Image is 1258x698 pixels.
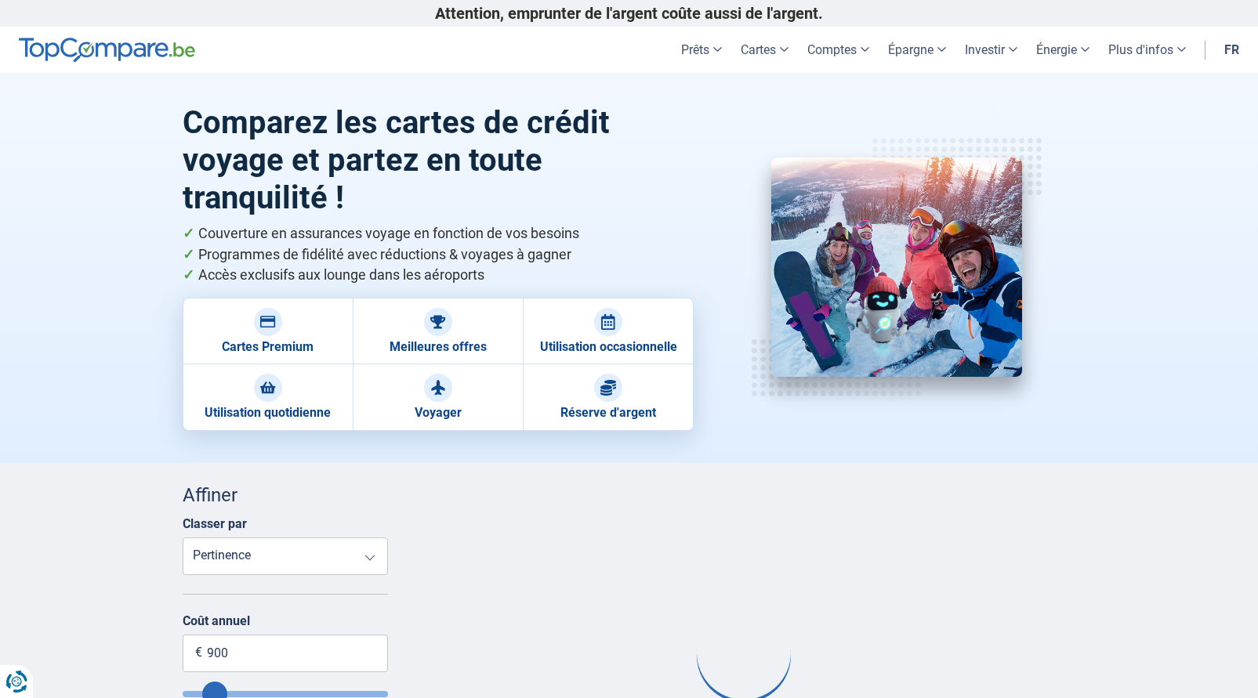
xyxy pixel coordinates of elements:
[183,691,389,697] input: Annualfee
[260,314,276,330] img: Cartes Premium
[260,380,276,396] img: Utilisation quotidienne
[183,613,389,628] label: Coût annuel
[19,38,195,63] img: TopCompare
[183,244,694,266] li: Programmes de fidélité avec réductions & voyages à gagner
[353,298,523,364] a: Meilleures offres Meilleures offres
[1027,27,1099,73] a: Énergie
[955,27,1027,73] a: Investir
[183,298,353,364] a: Cartes Premium Cartes Premium
[183,4,1076,23] p: Attention, emprunter de l'argent coûte aussi de l'argent.
[183,482,389,508] div: Affiner
[879,27,955,73] a: Épargne
[183,104,694,217] h1: Comparez les cartes de crédit voyage et partez en toute tranquilité !
[1215,27,1249,73] a: fr
[600,314,616,330] img: Utilisation occasionnelle
[183,265,694,286] li: Accès exclusifs aux lounge dans les aéroports
[523,298,693,364] a: Utilisation occasionnelle Utilisation occasionnelle
[672,27,731,73] a: Prêts
[183,223,694,244] li: Couverture en assurances voyage en fonction de vos besoins
[798,27,879,73] a: Comptes
[1099,27,1195,73] a: Plus d'infos
[353,364,523,430] a: Voyager Voyager
[195,644,202,662] span: €
[523,364,693,430] a: Réserve d'argent Réserve d'argent
[771,157,1022,377] img: Voyager
[600,380,616,396] img: Réserve d'argent
[731,27,798,73] a: Cartes
[183,364,353,430] a: Utilisation quotidienne Utilisation quotidienne
[430,314,446,330] img: Meilleures offres
[183,516,247,531] label: Classer par
[430,380,446,396] img: Voyager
